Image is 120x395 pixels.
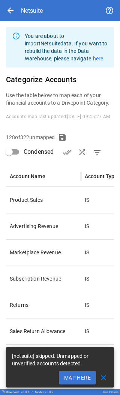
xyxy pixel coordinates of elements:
[6,114,110,119] span: Accounts map last updated: [DATE] 09:45:27 AM
[10,196,77,204] p: Product Sales
[10,275,77,282] p: Subscription Revenue
[12,349,108,370] div: [netsuite] skipped. Unmapped or unverified accounts detected.
[21,7,43,14] div: Netsuite
[75,145,90,160] button: AI Auto-Map Accounts
[59,371,96,384] button: Map Here
[93,148,102,157] span: filter_list
[35,390,54,394] div: Model
[90,145,105,160] button: Show Unmapped Accounts Only
[63,148,72,157] span: done_all
[6,134,55,141] p: 128 of 322 unmapped
[93,56,103,62] a: here
[6,6,15,15] span: arrow_back
[85,301,89,309] p: IS
[24,147,54,156] span: Condensed
[10,173,45,179] div: Account Name
[85,222,89,230] p: IS
[102,390,118,394] div: True Classic
[60,145,75,160] button: Verify Accounts
[85,249,89,256] p: IS
[1,390,4,393] img: Drivepoint
[99,373,108,382] span: close
[45,390,54,394] span: v 5.0.2
[85,173,118,179] div: Account Type
[85,196,89,204] p: IS
[21,390,33,394] span: v 6.0.106
[85,275,89,282] p: IS
[10,249,77,256] p: Marketplace Revenue
[10,301,77,309] p: Returns
[85,327,89,335] p: IS
[6,92,114,107] p: Use the table below to map each of your financial accounts to a Drivepoint Category.
[78,148,87,157] span: shuffle
[10,222,77,230] p: Advertising Revenue
[6,74,114,86] h6: Categorize Accounts
[10,327,77,335] p: Sales Return Allowance
[6,390,33,394] div: Drivepoint
[25,29,108,65] div: You are about to import Netsuite data. If you want to rebuild the data in the Data Warehouse, ple...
